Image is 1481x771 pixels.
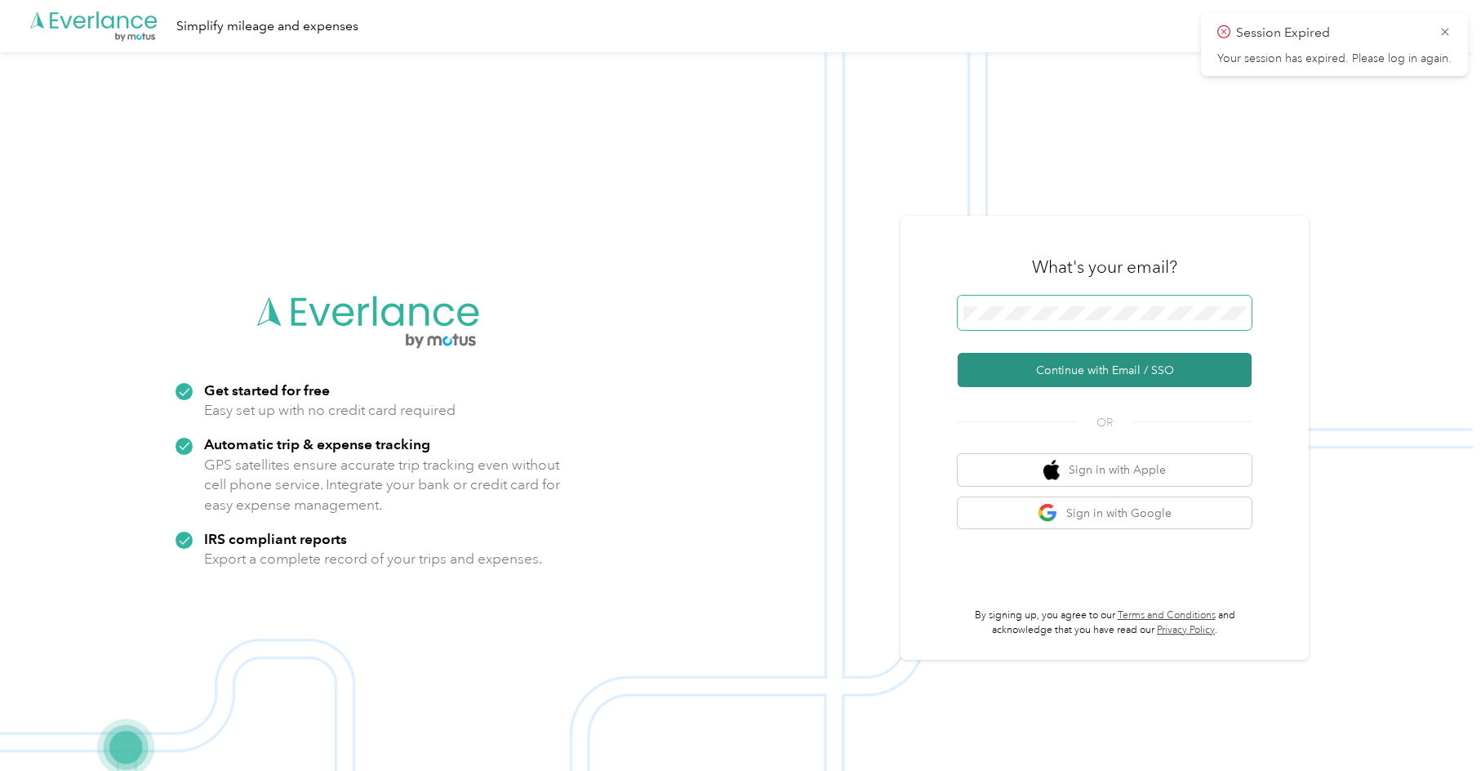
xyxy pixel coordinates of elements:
[1043,460,1060,480] img: apple logo
[1038,503,1058,524] img: google logo
[204,435,430,452] strong: Automatic trip & expense tracking
[1390,680,1481,771] iframe: Everlance-gr Chat Button Frame
[1032,256,1177,279] h3: What's your email?
[204,549,542,569] p: Export a complete record of your trips and expenses.
[1118,609,1216,622] a: Terms and Conditions
[204,455,561,515] p: GPS satellites ensure accurate trip tracking even without cell phone service. Integrate your bank...
[1076,414,1133,431] span: OR
[204,530,347,547] strong: IRS compliant reports
[1217,51,1452,66] p: Your session has expired. Please log in again.
[176,16,358,37] div: Simplify mileage and expenses
[958,497,1252,529] button: google logoSign in with Google
[1157,624,1215,636] a: Privacy Policy
[958,454,1252,486] button: apple logoSign in with Apple
[958,608,1252,637] p: By signing up, you agree to our and acknowledge that you have read our .
[1236,23,1427,43] p: Session Expired
[958,353,1252,387] button: Continue with Email / SSO
[204,381,330,399] strong: Get started for free
[204,400,456,421] p: Easy set up with no credit card required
